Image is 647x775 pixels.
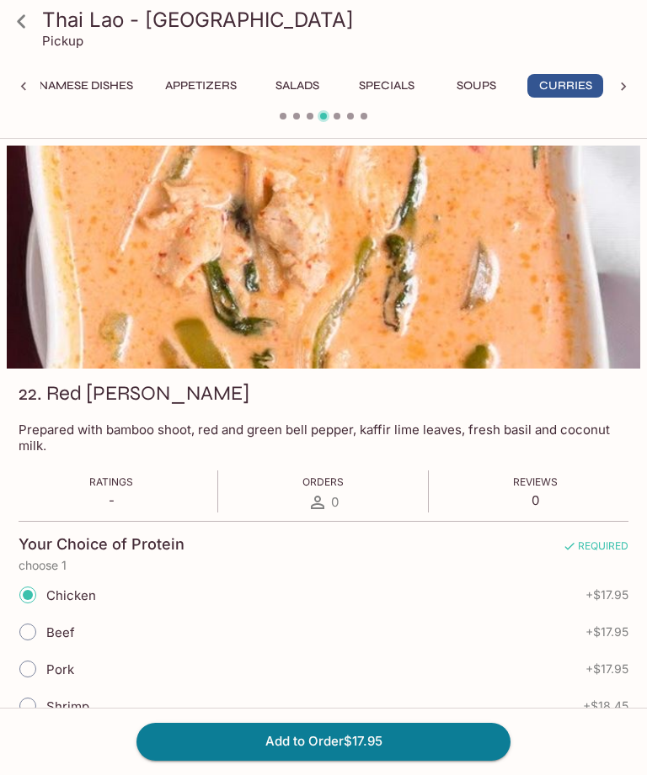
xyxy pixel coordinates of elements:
[4,74,142,98] button: Vietnamese Dishes
[513,492,558,508] p: 0
[527,74,603,98] button: Curries
[586,588,628,602] span: + $17.95
[156,74,246,98] button: Appetizers
[46,698,89,714] span: Shrimp
[586,625,628,639] span: + $17.95
[136,723,511,760] button: Add to Order$17.95
[19,559,628,572] p: choose 1
[89,475,133,488] span: Ratings
[513,475,558,488] span: Reviews
[583,699,628,713] span: + $18.45
[19,535,184,554] h4: Your Choice of Protein
[349,74,425,98] button: Specials
[19,422,628,454] p: Prepared with bamboo shoot, red and green bell pepper, kaffir lime leaves, fresh basil and coconu...
[438,74,514,98] button: Soups
[46,587,96,603] span: Chicken
[302,475,344,488] span: Orders
[42,7,634,33] h3: Thai Lao - [GEOGRAPHIC_DATA]
[259,74,335,98] button: Salads
[46,661,74,677] span: Pork
[586,662,628,676] span: + $17.95
[19,380,249,406] h3: 22. Red [PERSON_NAME]
[331,494,339,510] span: 0
[7,146,640,369] div: 22. Red Curry
[563,539,628,559] span: REQUIRED
[42,33,83,49] p: Pickup
[46,624,75,640] span: Beef
[89,492,133,508] p: -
